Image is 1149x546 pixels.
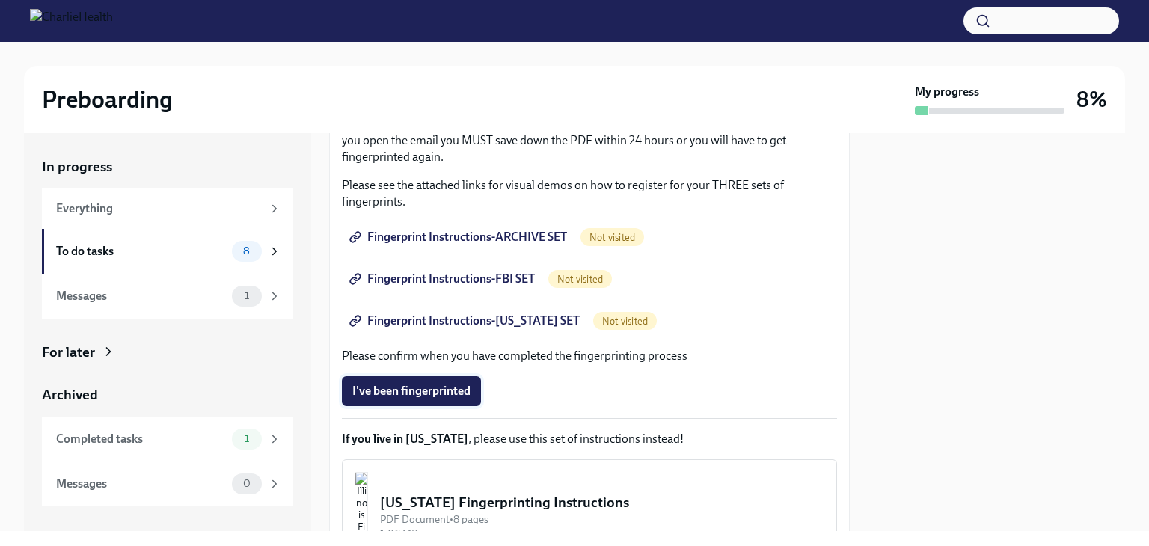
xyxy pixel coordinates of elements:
[380,512,824,527] div: PDF Document • 8 pages
[342,222,577,252] a: Fingerprint Instructions-ARCHIVE SET
[342,264,545,294] a: Fingerprint Instructions-FBI SET
[915,84,979,100] strong: My progress
[380,527,824,541] div: 1.06 MB
[42,385,293,405] a: Archived
[342,177,837,210] p: Please see the attached links for visual demos on how to register for your THREE sets of fingerpr...
[342,306,590,336] a: Fingerprint Instructions-[US_STATE] SET
[352,230,567,245] span: Fingerprint Instructions-ARCHIVE SET
[42,85,173,114] h2: Preboarding
[56,431,226,447] div: Completed tasks
[42,461,293,506] a: Messages0
[42,274,293,319] a: Messages1
[593,316,657,327] span: Not visited
[352,272,535,286] span: Fingerprint Instructions-FBI SET
[234,245,259,257] span: 8
[342,376,481,406] button: I've been fingerprinted
[352,384,471,399] span: I've been fingerprinted
[236,433,258,444] span: 1
[42,229,293,274] a: To do tasks8
[342,432,468,446] strong: If you live in [US_STATE]
[236,290,258,301] span: 1
[56,200,262,217] div: Everything
[580,232,644,243] span: Not visited
[56,243,226,260] div: To do tasks
[380,493,824,512] div: [US_STATE] Fingerprinting Instructions
[42,417,293,461] a: Completed tasks1
[342,431,837,447] p: , please use this set of instructions instead!
[42,343,95,362] div: For later
[42,343,293,362] a: For later
[548,274,612,285] span: Not visited
[234,478,260,489] span: 0
[30,9,113,33] img: CharlieHealth
[56,288,226,304] div: Messages
[56,476,226,492] div: Messages
[352,313,580,328] span: Fingerprint Instructions-[US_STATE] SET
[342,348,837,364] p: Please confirm when you have completed the fingerprinting process
[42,188,293,229] a: Everything
[1076,86,1107,113] h3: 8%
[42,157,293,177] a: In progress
